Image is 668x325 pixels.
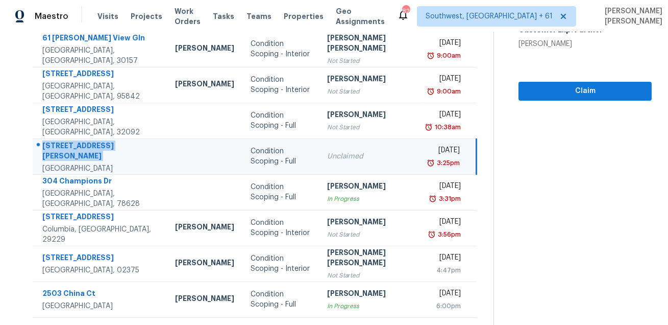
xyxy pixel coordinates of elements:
[327,288,413,301] div: [PERSON_NAME]
[327,181,413,194] div: [PERSON_NAME]
[429,288,461,301] div: [DATE]
[97,11,118,21] span: Visits
[435,158,460,168] div: 3:25pm
[429,252,461,265] div: [DATE]
[251,39,311,59] div: Condition Scoping - Interior
[429,265,461,275] div: 4:47pm
[435,51,461,61] div: 9:00am
[437,194,461,204] div: 3:31pm
[429,109,461,122] div: [DATE]
[327,194,413,204] div: In Progress
[175,79,234,91] div: [PERSON_NAME]
[327,270,413,281] div: Not Started
[42,252,159,265] div: [STREET_ADDRESS]
[327,151,413,161] div: Unclaimed
[42,301,159,311] div: [GEOGRAPHIC_DATA]
[42,68,159,81] div: [STREET_ADDRESS]
[425,122,433,132] img: Overdue Alarm Icon
[251,253,311,274] div: Condition Scoping - Interior
[42,164,159,174] div: [GEOGRAPHIC_DATA]
[327,74,413,86] div: [PERSON_NAME]
[175,293,234,306] div: [PERSON_NAME]
[429,217,461,229] div: [DATE]
[429,74,461,86] div: [DATE]
[428,229,436,240] img: Overdue Alarm Icon
[426,11,553,21] span: Southwest, [GEOGRAPHIC_DATA] + 61
[402,6,409,16] div: 820
[42,288,159,301] div: 2503 China Ct
[427,86,435,97] img: Overdue Alarm Icon
[429,301,461,311] div: 6:00pm
[429,38,461,51] div: [DATE]
[427,51,435,61] img: Overdue Alarm Icon
[429,181,461,194] div: [DATE]
[42,189,159,209] div: [GEOGRAPHIC_DATA], [GEOGRAPHIC_DATA], 78628
[429,194,437,204] img: Overdue Alarm Icon
[518,39,603,49] div: [PERSON_NAME]
[42,45,159,66] div: [GEOGRAPHIC_DATA], [GEOGRAPHIC_DATA], 30157
[175,258,234,270] div: [PERSON_NAME]
[327,56,413,66] div: Not Started
[435,86,461,97] div: 9:00am
[327,86,413,97] div: Not Started
[42,141,159,164] div: [STREET_ADDRESS][PERSON_NAME]
[251,218,311,238] div: Condition Scoping - Interior
[251,110,311,131] div: Condition Scoping - Full
[327,247,413,270] div: [PERSON_NAME] [PERSON_NAME]
[42,117,159,137] div: [GEOGRAPHIC_DATA], [GEOGRAPHIC_DATA], 32092
[601,6,662,27] span: [PERSON_NAME] [PERSON_NAME]
[213,13,234,20] span: Tasks
[436,229,461,240] div: 3:56pm
[175,43,234,56] div: [PERSON_NAME]
[251,182,311,202] div: Condition Scoping - Full
[251,146,311,167] div: Condition Scoping - Full
[175,222,234,235] div: [PERSON_NAME]
[251,289,311,310] div: Condition Scoping - Full
[42,265,159,275] div: [GEOGRAPHIC_DATA], 02375
[433,122,461,132] div: 10:38am
[327,109,413,122] div: [PERSON_NAME]
[131,11,162,21] span: Projects
[427,158,435,168] img: Overdue Alarm Icon
[42,104,159,117] div: [STREET_ADDRESS]
[42,33,159,45] div: 61 [PERSON_NAME] View Gln
[42,176,159,189] div: 304 Champions Dr
[429,145,460,158] div: [DATE]
[327,122,413,132] div: Not Started
[336,6,385,27] span: Geo Assignments
[527,85,644,98] span: Claim
[42,212,159,224] div: [STREET_ADDRESS]
[327,229,413,240] div: Not Started
[327,33,413,56] div: [PERSON_NAME] [PERSON_NAME]
[284,11,324,21] span: Properties
[42,224,159,245] div: Columbia, [GEOGRAPHIC_DATA], 29229
[35,11,68,21] span: Maestro
[246,11,271,21] span: Teams
[518,82,652,101] button: Claim
[175,6,201,27] span: Work Orders
[251,75,311,95] div: Condition Scoping - Interior
[327,217,413,229] div: [PERSON_NAME]
[327,301,413,311] div: In Progress
[42,81,159,102] div: [GEOGRAPHIC_DATA], [GEOGRAPHIC_DATA], 95842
